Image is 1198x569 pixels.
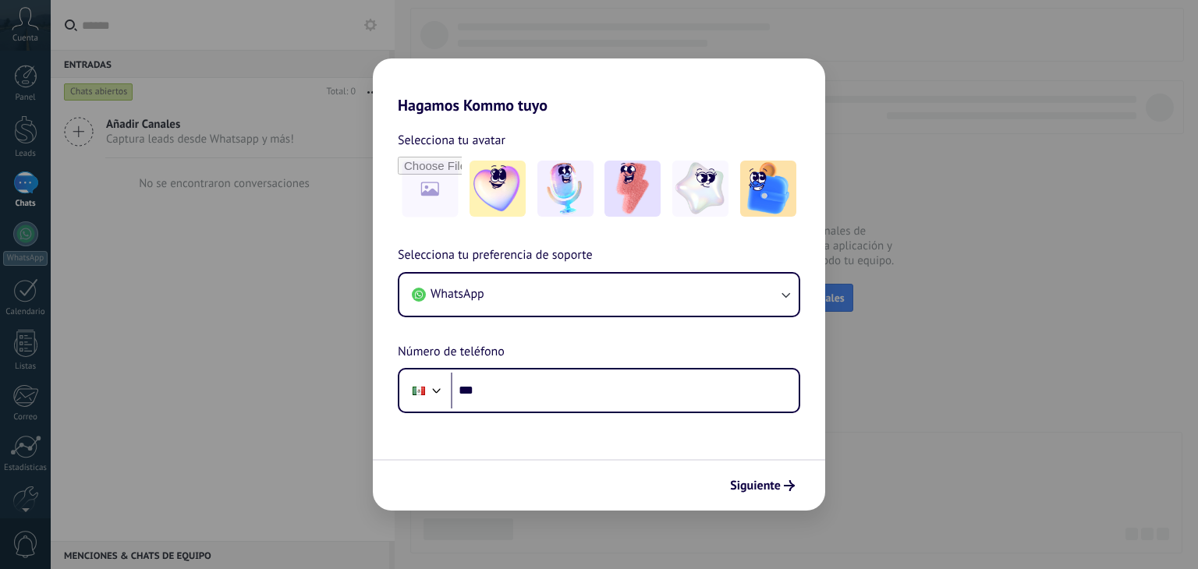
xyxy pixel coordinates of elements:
[740,161,796,217] img: -5.jpeg
[398,246,593,266] span: Selecciona tu preferencia de soporte
[398,342,505,362] span: Número de teléfono
[604,161,661,217] img: -3.jpeg
[373,58,825,115] h2: Hagamos Kommo tuyo
[537,161,594,217] img: -2.jpeg
[470,161,526,217] img: -1.jpeg
[404,374,434,407] div: Mexico: + 52
[730,480,781,491] span: Siguiente
[399,274,799,316] button: WhatsApp
[672,161,728,217] img: -4.jpeg
[398,130,505,150] span: Selecciona tu avatar
[431,286,484,302] span: WhatsApp
[723,472,802,499] button: Siguiente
